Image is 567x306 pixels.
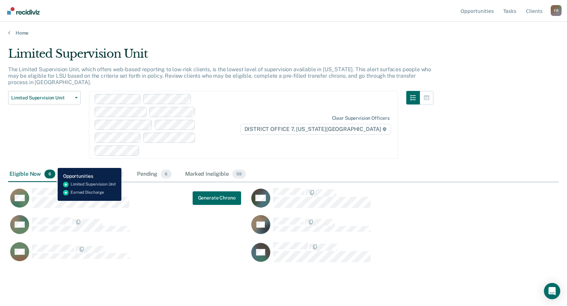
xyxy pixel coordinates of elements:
[44,170,55,178] span: 6
[110,170,123,178] span: 50
[249,188,490,215] div: CaseloadOpportunityCell-154376
[249,215,490,242] div: CaseloadOpportunityCell-123069
[67,167,125,182] div: Almost Eligible50
[544,283,560,299] div: Open Intercom Messenger
[8,66,431,85] p: The Limited Supervision Unit, which offers web-based reporting to low-risk clients, is the lowest...
[551,5,562,16] div: F R
[232,170,246,178] span: 59
[8,30,559,36] a: Home
[8,215,249,242] div: CaseloadOpportunityCell-123676
[8,242,249,269] div: CaseloadOpportunityCell-142813
[11,95,72,101] span: Limited Supervision Unit
[8,188,249,215] div: CaseloadOpportunityCell-154519
[8,167,57,182] div: Eligible Now6
[240,124,391,135] span: DISTRICT OFFICE 7, [US_STATE][GEOGRAPHIC_DATA]
[7,7,40,15] img: Recidiviz
[184,167,247,182] div: Marked Ineligible59
[332,115,390,121] div: Clear supervision officers
[193,191,241,205] button: Generate Chrono
[551,5,562,16] button: Profile dropdown button
[161,170,172,178] span: 6
[8,47,433,66] div: Limited Supervision Unit
[249,242,490,269] div: CaseloadOpportunityCell-34638
[136,167,173,182] div: Pending6
[193,191,241,205] a: Navigate to form link
[8,91,81,104] button: Limited Supervision Unit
